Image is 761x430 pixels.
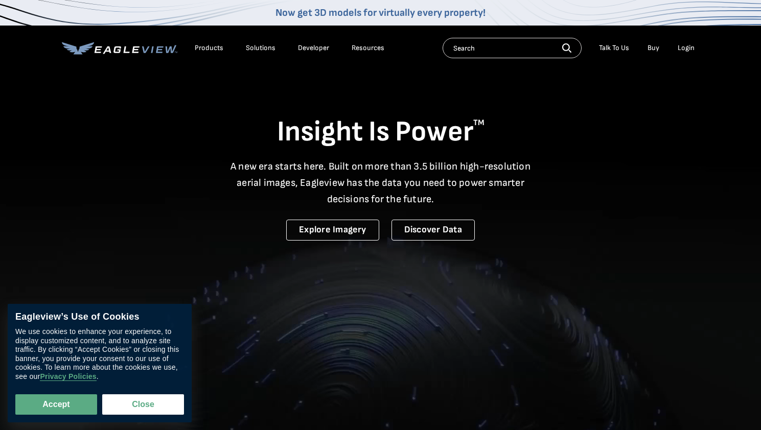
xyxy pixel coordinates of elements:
sup: TM [473,118,485,128]
a: Privacy Policies [40,373,96,381]
div: We use cookies to enhance your experience, to display customized content, and to analyze site tra... [15,328,184,381]
div: Solutions [246,43,275,53]
button: Accept [15,394,97,415]
div: Products [195,43,223,53]
button: Close [102,394,184,415]
div: Resources [352,43,384,53]
a: Developer [298,43,329,53]
h1: Insight Is Power [62,114,700,150]
input: Search [443,38,582,58]
a: Now get 3D models for virtually every property! [275,7,486,19]
div: Login [678,43,695,53]
a: Explore Imagery [286,220,379,241]
p: A new era starts here. Built on more than 3.5 billion high-resolution aerial images, Eagleview ha... [224,158,537,207]
div: Talk To Us [599,43,629,53]
a: Discover Data [391,220,475,241]
a: Buy [648,43,659,53]
div: Eagleview’s Use of Cookies [15,312,184,323]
